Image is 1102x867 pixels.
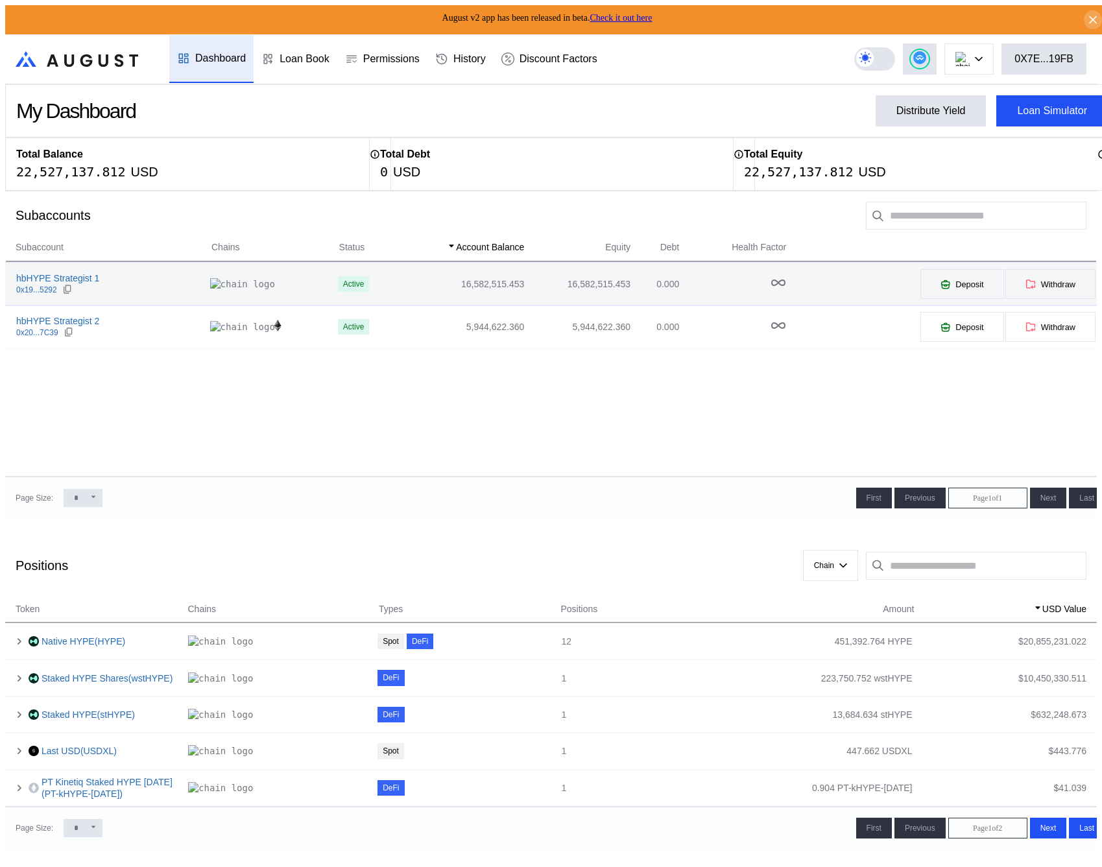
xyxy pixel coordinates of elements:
[867,493,881,503] span: First
[42,709,135,720] a: Staked HYPE(stHYPE)
[562,745,728,757] div: 1
[562,635,728,647] div: 12
[280,53,329,65] div: Loan Book
[29,746,39,756] img: usdxl.jpg
[383,673,399,682] div: DeFi
[894,488,946,508] button: Previous
[561,602,598,616] span: Positions
[16,315,99,327] div: hbHYPE Strategist 2
[29,709,39,720] img: hyperliquid.jpg
[188,602,217,616] span: Chains
[920,311,1004,342] button: Deposit
[456,241,524,254] span: Account Balance
[453,53,486,65] div: History
[525,263,631,305] td: 16,582,515.453
[379,602,403,616] span: Types
[821,672,913,684] div: 223,750.752 wstHYPE
[42,672,173,684] a: Staked HYPE Shares(wstHYPE)
[1079,824,1094,833] span: Last
[812,782,913,794] div: 0.904 PT-kHYPE-[DATE]
[272,320,283,331] img: chain logo
[16,272,99,284] div: hbHYPE Strategist 1
[920,268,1004,300] button: Deposit
[1040,824,1057,833] span: Next
[1079,493,1094,503] span: Last
[1041,322,1075,332] span: Withdraw
[905,493,935,503] span: Previous
[562,672,728,684] div: 1
[1014,53,1073,65] div: 0X7E...19FB
[846,745,912,757] div: 447.662 USDXL
[814,561,834,570] span: Chain
[1053,782,1086,794] div: $ 41.039
[744,148,802,160] h2: Total Equity
[520,53,597,65] div: Discount Factors
[955,52,970,66] img: chain logo
[16,493,53,503] div: Page Size:
[896,105,966,117] div: Distribute Yield
[29,783,39,793] img: empty-token.png
[29,673,39,683] img: hyperliquid.png
[883,602,914,616] span: Amount
[254,35,337,83] a: Loan Book
[343,322,365,331] div: Active
[412,637,428,646] div: DeFi
[605,241,630,254] span: Equity
[1042,602,1086,616] span: USD Value
[396,305,525,348] td: 5,944,622.360
[833,709,913,720] div: 13,684.634 stHYPE
[835,635,913,647] div: 451,392.764 HYPE
[660,241,680,254] span: Debt
[195,53,246,64] div: Dashboard
[188,672,253,684] img: chain logo
[562,782,728,794] div: 1
[944,43,994,75] button: chain logo
[16,602,40,616] span: Token
[16,241,64,254] span: Subaccount
[188,782,253,794] img: chain logo
[396,263,525,305] td: 16,582,515.453
[211,241,240,254] span: Chains
[803,550,858,581] button: Chain
[169,35,254,83] a: Dashboard
[732,241,786,254] span: Health Factor
[343,279,365,289] div: Active
[427,35,494,83] a: History
[393,164,420,180] div: USD
[525,305,631,348] td: 5,944,622.360
[188,709,253,720] img: chain logo
[383,783,399,792] div: DeFi
[1030,488,1067,508] button: Next
[859,164,886,180] div: USD
[1030,818,1067,838] button: Next
[590,13,652,23] a: Check it out here
[442,13,653,23] span: August v2 app has been released in beta.
[1001,43,1086,75] button: 0X7E...19FB
[1005,311,1096,342] button: Withdraw
[16,148,83,160] h2: Total Balance
[1018,672,1086,684] div: $ 10,450,330.511
[16,285,57,294] div: 0x19...5292
[16,328,58,337] div: 0x20...7C39
[16,164,126,180] div: 22,527,137.812
[1040,493,1057,503] span: Next
[744,164,854,180] div: 22,527,137.812
[29,636,39,647] img: hyperliquid.jpg
[16,824,53,833] div: Page Size:
[42,635,125,647] a: Native HYPE(HYPE)
[383,710,399,719] div: DeFi
[383,637,399,646] div: Spot
[380,164,388,180] div: 0
[1041,279,1075,289] span: Withdraw
[867,824,881,833] span: First
[337,35,427,83] a: Permissions
[1018,635,1086,647] div: $ 20,855,231.022
[562,709,728,720] div: 1
[631,305,680,348] td: 0.000
[1049,745,1086,757] div: $ 443.776
[188,745,253,757] img: chain logo
[631,263,680,305] td: 0.000
[955,279,983,289] span: Deposit
[973,493,1002,503] span: Page 1 of 1
[16,558,68,573] div: Positions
